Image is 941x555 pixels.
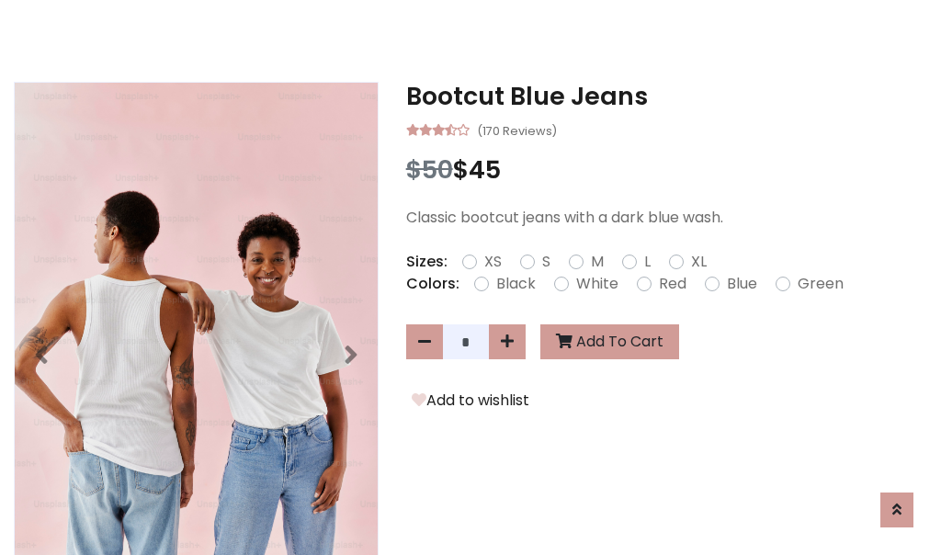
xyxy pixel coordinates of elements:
label: L [644,251,651,273]
p: Classic bootcut jeans with a dark blue wash. [406,207,927,229]
span: 45 [469,153,501,187]
p: Sizes: [406,251,448,273]
p: Colors: [406,273,459,295]
label: Red [659,273,686,295]
small: (170 Reviews) [477,119,557,141]
button: Add To Cart [540,324,679,359]
label: XS [484,251,502,273]
label: Black [496,273,536,295]
h3: Bootcut Blue Jeans [406,82,927,111]
span: $50 [406,153,453,187]
button: Add to wishlist [406,389,535,413]
label: M [591,251,604,273]
label: Green [798,273,844,295]
label: S [542,251,550,273]
h3: $ [406,155,927,185]
label: XL [691,251,707,273]
label: White [576,273,618,295]
label: Blue [727,273,757,295]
